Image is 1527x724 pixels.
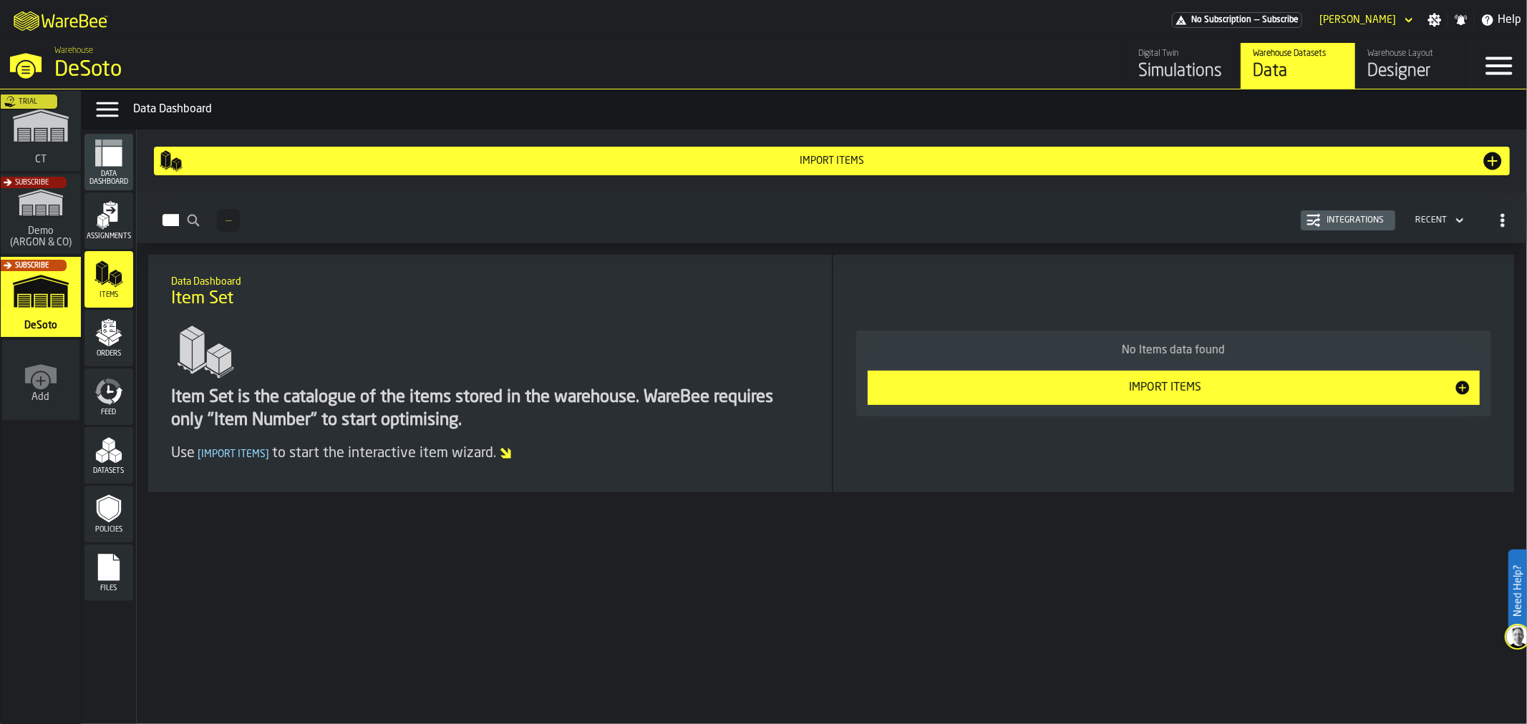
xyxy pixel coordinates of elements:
[1321,215,1390,225] div: Integrations
[133,101,1521,118] div: Data Dashboard
[211,209,246,232] div: ButtonLoadMore-Load More-Prev-First-Last
[84,350,133,358] span: Orders
[1314,11,1416,29] div: DropdownMenuValue-Shalini Coutinho
[226,215,231,225] span: —
[1367,49,1458,59] div: Warehouse Layout
[868,342,1480,359] div: No Items data found
[1498,11,1521,29] span: Help
[1415,215,1447,225] div: DropdownMenuValue-4
[1253,49,1344,59] div: Warehouse Datasets
[84,291,133,299] span: Items
[84,526,133,534] span: Policies
[1367,60,1458,83] div: Designer
[54,57,441,83] div: DeSoto
[1475,11,1527,29] label: button-toggle-Help
[2,340,79,423] a: link-to-/wh/new
[1138,49,1229,59] div: Digital Twin
[84,192,133,250] li: menu Assignments
[171,444,809,464] div: Use to start the interactive item wizard.
[1,174,81,257] a: link-to-/wh/i/f4b48827-899b-4d27-9478-094b6b2bfdee/simulations
[1470,43,1527,89] label: button-toggle-Menu
[171,273,809,288] h2: Sub Title
[1138,60,1229,83] div: Simulations
[1319,14,1396,26] div: DropdownMenuValue-Shalini Coutinho
[54,46,93,56] span: Warehouse
[833,255,1514,492] div: ItemListCard-
[1253,60,1344,83] div: Data
[1448,13,1474,27] label: button-toggle-Notifications
[1422,13,1448,27] label: button-toggle-Settings
[1301,210,1395,230] button: button-Integrations
[84,368,133,426] li: menu Feed
[84,251,133,308] li: menu Items
[84,584,133,592] span: Files
[84,427,133,484] li: menu Datasets
[171,386,809,432] div: Item Set is the catalogue of the items stored in the warehouse. WareBee requires only "Item Numbe...
[160,266,820,318] div: title-Item Set
[1355,43,1470,89] a: link-to-/wh/i/53489ce4-9a4e-4130-9411-87a947849922/designer
[868,371,1480,405] button: button-Import Items
[1262,15,1299,25] span: Subscribe
[1410,212,1467,229] div: DropdownMenuValue-4
[1191,15,1251,25] span: No Subscription
[1241,43,1355,89] a: link-to-/wh/i/53489ce4-9a4e-4130-9411-87a947849922/data
[84,467,133,475] span: Datasets
[15,262,49,270] span: Subscribe
[1126,43,1241,89] a: link-to-/wh/i/53489ce4-9a4e-4130-9411-87a947849922/simulations
[1172,12,1302,28] a: link-to-/wh/i/53489ce4-9a4e-4130-9411-87a947849922/pricing/
[84,486,133,543] li: menu Policies
[183,155,1481,167] div: Import Items
[148,255,832,492] div: ItemListCard-
[171,288,233,310] span: Item Set
[84,544,133,602] li: menu Files
[1510,551,1526,631] label: Need Help?
[266,449,269,459] span: ]
[1172,12,1302,28] div: Menu Subscription
[87,95,127,124] label: button-toggle-Data Menu
[84,310,133,367] li: menu Orders
[137,192,1527,243] h2: button-Items
[154,147,1510,175] button: button-Import Items
[84,409,133,416] span: Feed
[15,179,49,187] span: Subscribe
[1,257,81,340] a: link-to-/wh/i/53489ce4-9a4e-4130-9411-87a947849922/simulations
[84,170,133,186] span: Data Dashboard
[19,98,37,106] span: Trial
[84,134,133,191] li: menu Data Dashboard
[195,449,272,459] span: Import Items
[1,91,81,174] a: link-to-/wh/i/311453a2-eade-4fd3-b522-1ff6a7eba4ba/simulations
[1254,15,1259,25] span: —
[198,449,201,459] span: [
[84,233,133,240] span: Assignments
[32,391,50,403] span: Add
[876,379,1454,396] div: Import Items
